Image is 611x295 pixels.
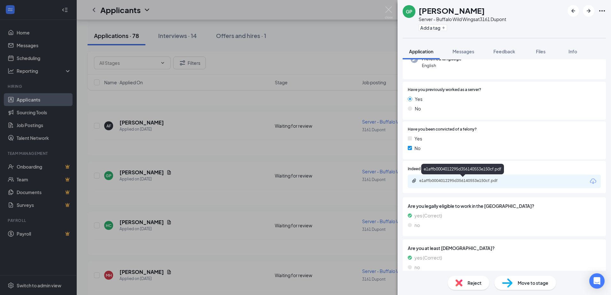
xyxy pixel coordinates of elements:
[408,87,481,93] span: Have you previously worked as a server?
[414,135,422,142] span: Yes
[569,7,577,15] svg: ArrowLeftNew
[493,49,515,54] span: Feedback
[568,5,579,17] button: ArrowLeftNew
[589,273,605,289] div: Open Intercom Messenger
[406,8,412,15] div: GP
[422,62,461,69] span: English
[414,254,442,261] span: yes (Correct)
[409,49,433,54] span: Application
[415,105,421,112] span: No
[452,49,474,54] span: Messages
[442,26,445,30] svg: Plus
[408,202,601,209] span: Are you legally eligible to work in the [GEOGRAPHIC_DATA]?
[408,126,477,132] span: Have you been convicted of a felony?
[414,212,442,219] span: yes (Correct)
[518,279,548,286] span: Move to stage
[419,5,485,16] h1: [PERSON_NAME]
[414,145,421,152] span: No
[589,178,597,185] svg: Download
[414,222,420,229] span: no
[412,178,515,184] a: Paperclipe1affb0004012295d356140553e150cf.pdf
[412,178,417,183] svg: Paperclip
[568,49,577,54] span: Info
[585,7,592,15] svg: ArrowRight
[419,24,447,31] button: PlusAdd a tag
[536,49,545,54] span: Files
[408,166,436,172] span: Indeed Resume
[583,5,594,17] button: ArrowRight
[415,95,422,102] span: Yes
[419,16,506,22] div: Server - Buffalo Wild Wings at 3161 Dupont
[419,178,509,183] div: e1affb0004012295d356140553e150cf.pdf
[408,245,601,252] span: Are you at least [DEMOGRAPHIC_DATA]?
[598,7,606,15] svg: Ellipses
[414,264,420,271] span: no
[421,164,504,174] div: e1affb0004012295d356140553e150cf.pdf
[468,279,482,286] span: Reject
